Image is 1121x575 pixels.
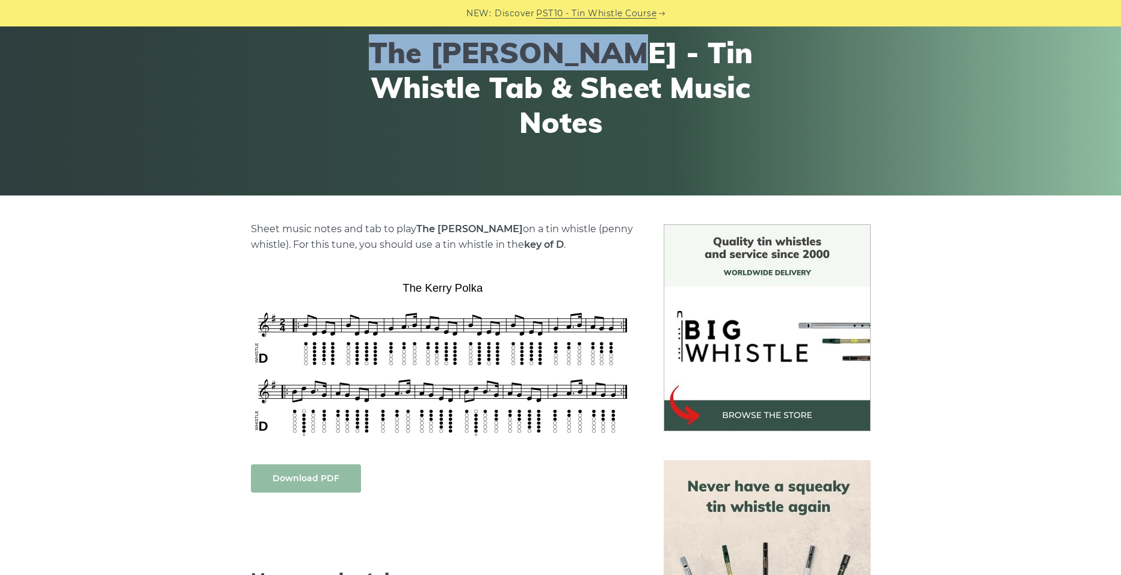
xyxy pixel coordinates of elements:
[536,7,656,20] a: PST10 - Tin Whistle Course
[251,464,361,493] a: Download PDF
[416,223,523,235] strong: The [PERSON_NAME]
[251,277,635,440] img: The Kerry Polka Tin Whistle Tab & Sheet Music
[524,239,564,250] strong: key of D
[466,7,491,20] span: NEW:
[495,7,534,20] span: Discover
[664,224,871,431] img: BigWhistle Tin Whistle Store
[251,221,635,253] p: Sheet music notes and tab to play on a tin whistle (penny whistle). For this tune, you should use...
[339,35,782,140] h1: The [PERSON_NAME] - Tin Whistle Tab & Sheet Music Notes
